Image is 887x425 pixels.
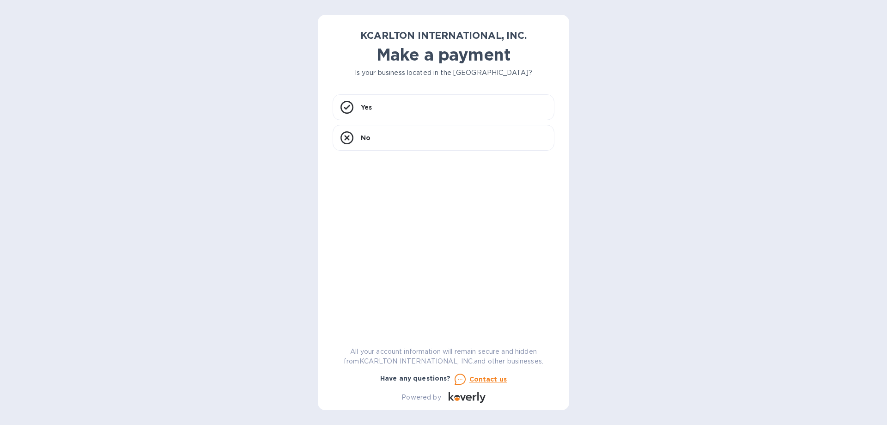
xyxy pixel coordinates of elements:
p: Powered by [401,393,441,402]
p: No [361,133,371,142]
p: Yes [361,103,372,112]
u: Contact us [469,376,507,383]
b: KCARLTON INTERNATIONAL, INC. [360,30,526,41]
p: All your account information will remain secure and hidden from KCARLTON INTERNATIONAL, INC. and ... [333,347,554,366]
p: Is your business located in the [GEOGRAPHIC_DATA]? [333,68,554,78]
h1: Make a payment [333,45,554,64]
b: Have any questions? [380,375,451,382]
